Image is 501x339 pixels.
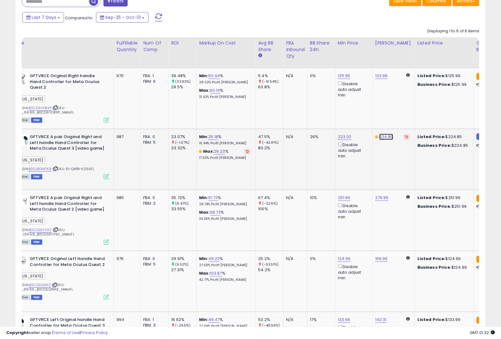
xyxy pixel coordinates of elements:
a: Terms of Use [53,330,80,336]
small: FBA [476,195,488,202]
div: % [199,256,251,267]
img: 21U2KliTEPL._SL40_.jpg [16,317,28,329]
b: Max: [199,87,210,93]
p: 28.02% Profit [PERSON_NAME] [199,80,251,85]
span: Last 7 Days [32,14,56,21]
a: 133.98 [375,73,388,79]
div: % [199,134,251,146]
a: 26.23 [214,148,225,155]
div: N/A [286,134,303,140]
a: 50.44 [208,73,220,79]
p: 27.56% Profit [PERSON_NAME] [199,263,251,267]
a: 125.99 [338,73,350,79]
div: 83.2% [258,145,283,151]
div: % [199,317,251,328]
div: % [199,210,251,221]
span: [US_STATE] [16,95,45,103]
div: 47.5% [258,134,283,140]
div: 54.2% [258,267,283,273]
div: 976 [116,256,136,262]
a: 251.99 [338,195,350,201]
div: 53.2% [258,317,283,323]
img: 318zId7r+hL._SL40_.jpg [16,73,28,86]
span: [US_STATE] [16,272,45,280]
b: Business Price: [417,203,452,209]
div: 0% [310,73,330,79]
span: All listings currently available for purchase on Amazon [16,118,30,123]
div: N/A [286,195,303,201]
div: Title [14,40,111,46]
span: | SKU: 157_139.98_B0CDSRYV9Z_MetaFL [16,227,75,237]
span: | SKU: 156_69.99_B0CD9YDRXP_MetaFL [16,105,74,115]
a: 124.99 [338,256,351,262]
span: FBM [31,295,42,300]
div: % [199,271,251,282]
p: 28.74% Profit [PERSON_NAME] [199,202,251,207]
a: 49.47 [208,317,220,323]
b: Business Price: [417,264,452,270]
div: $124.99 [417,265,469,270]
small: Avg BB Share. [258,53,262,58]
div: N/A [286,73,303,79]
small: (-53.51%) [262,262,279,267]
small: FBA [476,256,488,263]
div: Markup on Cost [199,40,253,46]
small: FBM [476,133,489,140]
div: Disable auto adjust min [338,141,368,159]
div: ROI [171,40,194,46]
div: Min Price [338,40,370,46]
small: (9.52%) [175,262,189,267]
img: 31t9C2rg2cL._SL40_.jpg [16,195,28,207]
div: 23.07% [171,134,196,140]
div: $125.99 [417,82,469,87]
b: Max: [199,209,210,215]
button: Last 7 Days [22,12,64,23]
span: Compared to: [65,15,93,21]
span: [US_STATE] [16,217,45,225]
small: (-1.07%) [175,140,189,145]
div: % [199,73,251,85]
b: GFTVRCE A pair Original Right and Left handle Hand Controller for Meta Oculus Quest 2 [video game] [30,195,105,214]
b: GFTVRCE Original Left Handle Hand Controller for Meta Oculus Quest 2 [30,256,105,269]
div: Displaying 1 to 6 of 6 items [427,28,479,34]
p: 34.36% Profit [PERSON_NAME] [199,217,251,221]
div: Disable auto adjust min [338,80,368,98]
div: 35.72% [171,195,196,201]
b: Max: [203,148,214,154]
a: B0CD9YDRXP [29,105,52,111]
div: 985 [116,195,136,201]
span: All listings currently available for purchase on Amazon [16,295,30,300]
div: 39.48% [171,73,196,79]
div: $124.99 [417,256,469,262]
a: 133.99 [338,317,350,323]
div: FBA: 1 [143,73,164,79]
div: FBA inbound Qty [286,40,305,59]
div: FBA: 1 [143,317,164,323]
div: 17% [310,317,330,323]
a: Privacy Policy [80,330,108,336]
a: 25.18 [208,134,218,140]
div: $251.99 [417,195,469,201]
div: $133.99 [417,317,469,323]
b: Listed Price: [417,195,446,201]
div: 29.5% [171,84,196,90]
div: seller snap | | [6,330,108,336]
div: FBM: 2 [143,201,164,206]
b: Max: [199,270,210,276]
div: FBA: 0 [143,256,164,262]
b: Min: [199,134,208,140]
b: Min: [199,73,208,79]
div: BB Share 24h. [310,40,333,53]
div: 100% [258,206,283,212]
button: Sep-25 - Oct-01 [96,12,148,23]
div: N/A [286,317,303,323]
div: $251.99 [417,204,469,209]
div: FBA: 0 [143,195,164,201]
div: 63.8% [258,84,283,90]
div: 10% [310,195,330,201]
b: Min: [199,256,208,262]
a: 279.99 [375,195,389,201]
div: Fulfillable Quantity [116,40,138,53]
div: % [199,195,251,207]
b: Min: [199,317,208,323]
